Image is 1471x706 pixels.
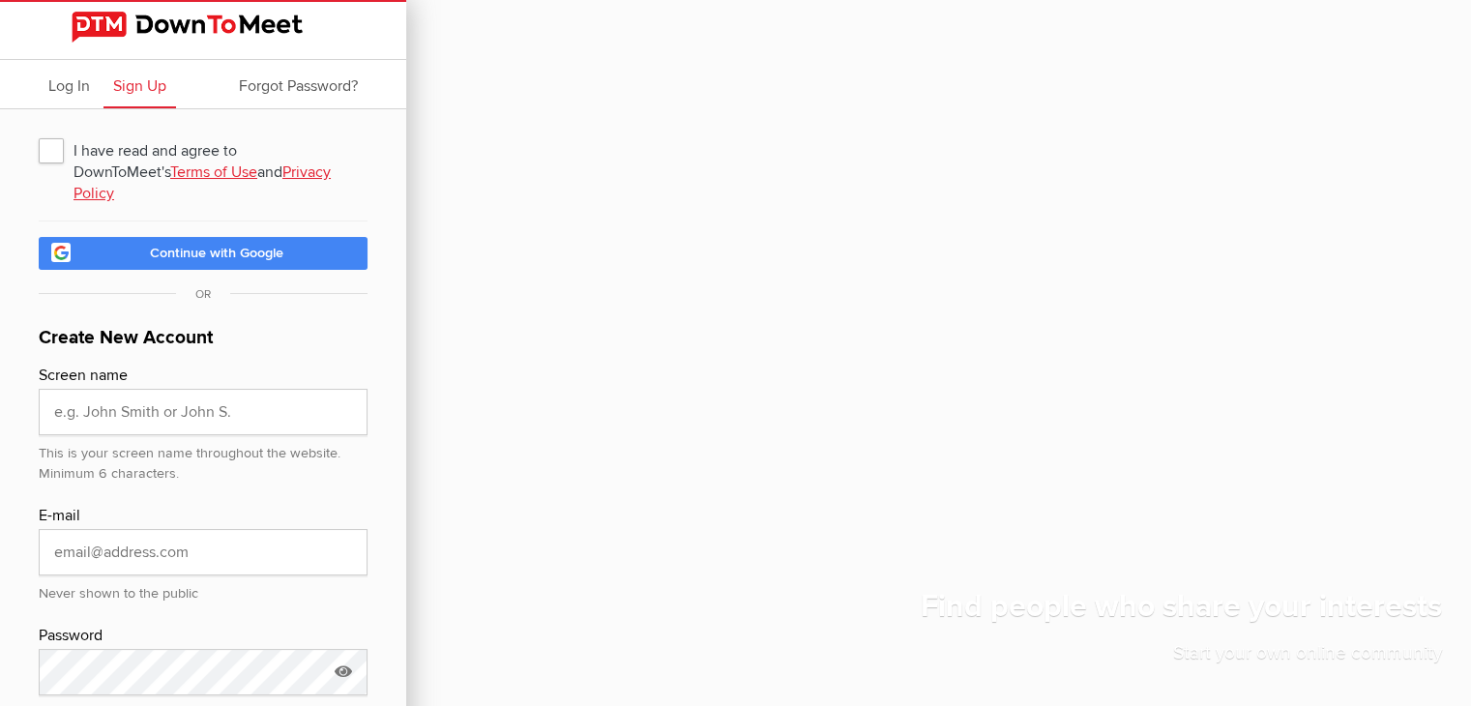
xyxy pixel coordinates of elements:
div: E-mail [39,504,368,529]
span: Forgot Password? [239,76,358,96]
img: DownToMeet [72,12,335,43]
div: Screen name [39,364,368,389]
span: OR [176,287,230,302]
div: Password [39,624,368,649]
input: email@address.com [39,529,368,575]
input: e.g. John Smith or John S. [39,389,368,435]
h1: Create New Account [39,324,368,364]
h1: Find people who share your interests [921,587,1442,639]
div: This is your screen name throughout the website. Minimum 6 characters. [39,435,368,485]
div: Never shown to the public [39,575,368,604]
span: Sign Up [113,76,166,96]
a: Sign Up [103,60,176,108]
a: Terms of Use [170,162,257,182]
span: I have read and agree to DownToMeet's and [39,132,368,167]
span: Continue with Google [150,245,283,261]
a: Log In [39,60,100,108]
p: Start your own online community [921,639,1442,677]
a: Forgot Password? [229,60,368,108]
span: Log In [48,76,90,96]
a: Continue with Google [39,237,368,270]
